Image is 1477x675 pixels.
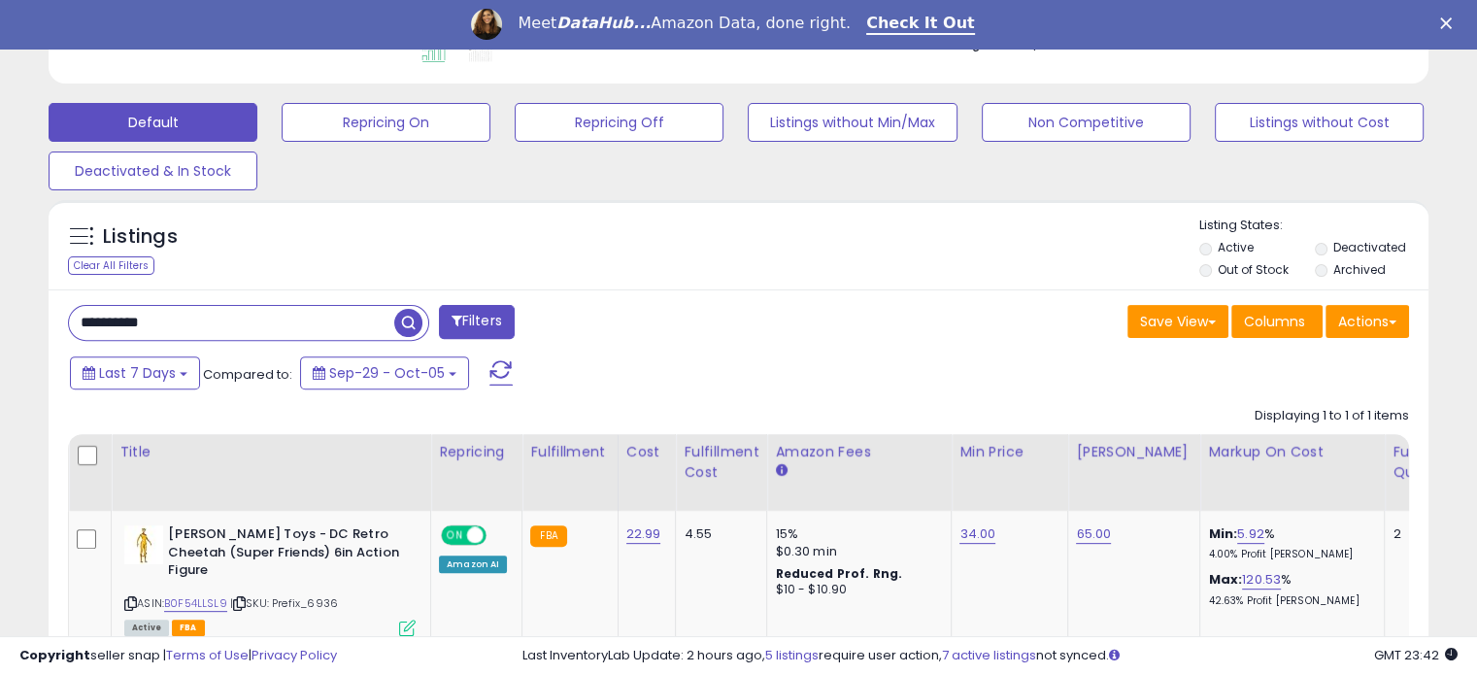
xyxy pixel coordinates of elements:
[1208,548,1369,561] p: 4.00% Profit [PERSON_NAME]
[866,14,975,35] a: Check It Out
[124,525,416,633] div: ASIN:
[959,524,995,544] a: 34.00
[164,595,227,612] a: B0F54LLSL9
[775,582,936,598] div: $10 - $10.90
[124,620,169,636] span: All listings currently available for purchase on Amazon
[1200,434,1385,511] th: The percentage added to the cost of goods (COGS) that forms the calculator for Min & Max prices.
[484,527,515,544] span: OFF
[530,442,609,462] div: Fulfillment
[775,462,787,480] small: Amazon Fees.
[439,305,515,339] button: Filters
[1218,239,1254,255] label: Active
[1127,305,1228,338] button: Save View
[282,103,490,142] button: Repricing On
[1218,261,1289,278] label: Out of Stock
[1208,571,1369,607] div: %
[443,527,467,544] span: ON
[203,365,292,384] span: Compared to:
[439,442,514,462] div: Repricing
[1255,407,1409,425] div: Displaying 1 to 1 of 1 items
[530,525,566,547] small: FBA
[1208,442,1376,462] div: Markup on Cost
[1242,570,1281,590] a: 120.53
[1076,442,1192,462] div: [PERSON_NAME]
[230,595,338,611] span: | SKU: Prefix_6936
[103,223,178,251] h5: Listings
[1231,305,1323,338] button: Columns
[19,646,90,664] strong: Copyright
[1393,442,1460,483] div: Fulfillable Quantity
[1244,312,1305,331] span: Columns
[1208,524,1237,543] b: Min:
[49,152,257,190] button: Deactivated & In Stock
[471,9,502,40] img: Profile image for Georgie
[119,442,422,462] div: Title
[1208,570,1242,589] b: Max:
[775,525,936,543] div: 15%
[1440,17,1460,29] div: Close
[1374,646,1458,664] span: 2025-10-13 23:42 GMT
[1199,217,1428,235] p: Listing States:
[329,363,445,383] span: Sep-29 - Oct-05
[252,646,337,664] a: Privacy Policy
[684,442,758,483] div: Fulfillment Cost
[19,647,337,665] div: seller snap | |
[49,103,257,142] button: Default
[168,525,404,585] b: [PERSON_NAME] Toys - DC Retro Cheetah (Super Friends) 6in Action Figure
[775,543,936,560] div: $0.30 min
[775,565,902,582] b: Reduced Prof. Rng.
[1076,524,1111,544] a: 65.00
[172,620,205,636] span: FBA
[775,442,943,462] div: Amazon Fees
[748,103,957,142] button: Listings without Min/Max
[942,646,1036,664] a: 7 active listings
[99,363,176,383] span: Last 7 Days
[439,556,507,573] div: Amazon AI
[1326,305,1409,338] button: Actions
[300,356,469,389] button: Sep-29 - Oct-05
[765,646,819,664] a: 5 listings
[124,525,163,564] img: 31DR-7+CvwL._SL40_.jpg
[522,647,1458,665] div: Last InventoryLab Update: 2 hours ago, require user action, not synced.
[68,256,154,275] div: Clear All Filters
[1332,239,1405,255] label: Deactivated
[626,524,661,544] a: 22.99
[982,103,1191,142] button: Non Competitive
[556,14,651,32] i: DataHub...
[70,356,200,389] button: Last 7 Days
[1208,594,1369,608] p: 42.63% Profit [PERSON_NAME]
[1208,525,1369,561] div: %
[1393,525,1453,543] div: 2
[166,646,249,664] a: Terms of Use
[1237,524,1264,544] a: 5.92
[626,442,668,462] div: Cost
[959,442,1059,462] div: Min Price
[515,103,723,142] button: Repricing Off
[684,525,752,543] div: 4.55
[1332,261,1385,278] label: Archived
[1215,103,1424,142] button: Listings without Cost
[518,14,851,33] div: Meet Amazon Data, done right.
